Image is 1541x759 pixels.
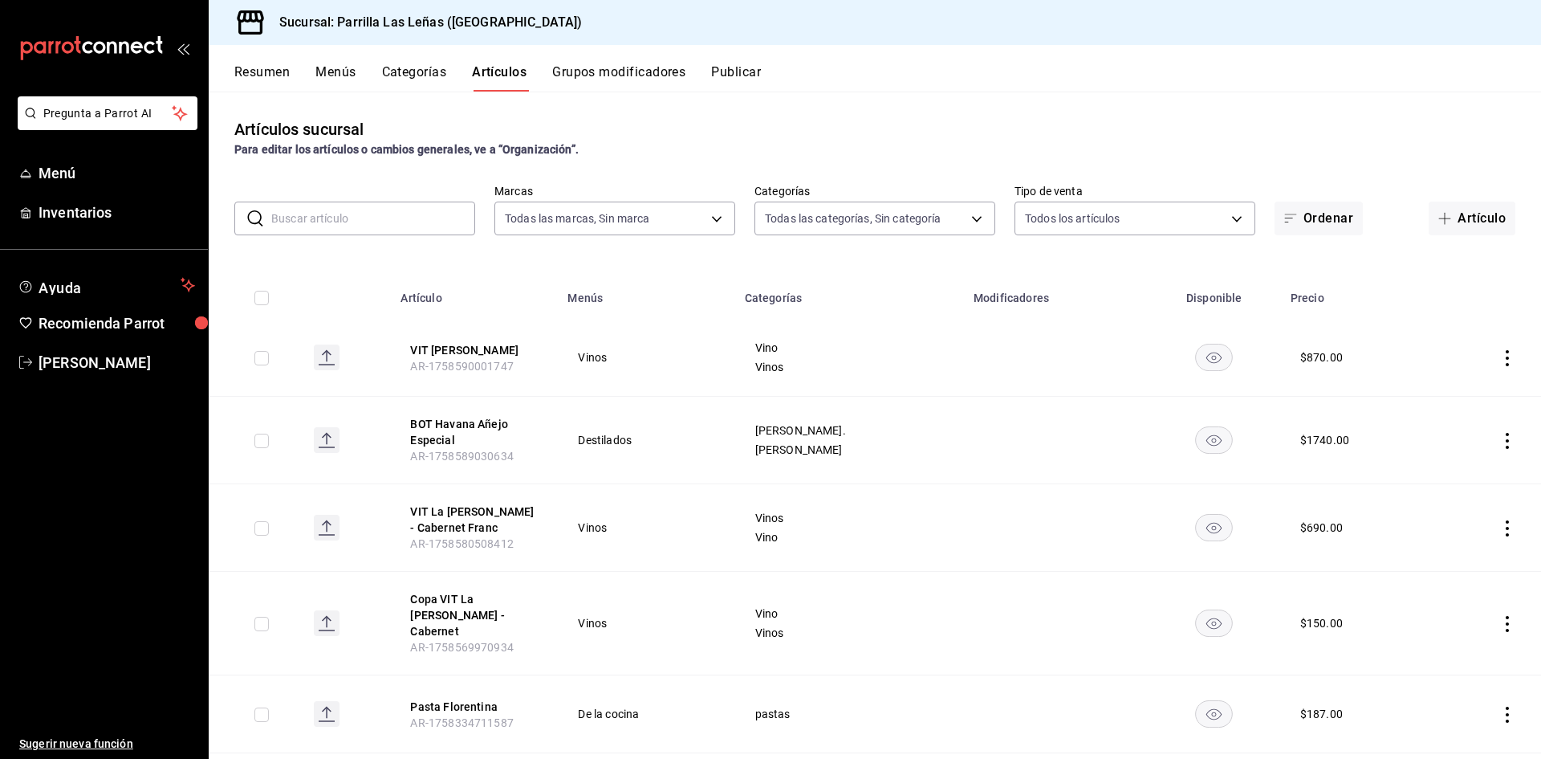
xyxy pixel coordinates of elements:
span: Destilados [578,435,714,446]
span: AR-1758590001747 [410,360,513,373]
button: availability-product [1195,344,1233,371]
span: AR-1758569970934 [410,641,513,654]
th: Modificadores [964,267,1148,319]
input: Buscar artículo [271,202,475,235]
span: Vinos [578,352,714,363]
button: edit-product-location [410,342,539,358]
span: Vinos [755,627,944,639]
span: Vino [755,608,944,619]
th: Precio [1281,267,1434,319]
span: [PERSON_NAME] [39,352,195,373]
span: Vinos [755,512,944,524]
span: Vinos [578,522,714,533]
button: edit-product-location [410,591,539,639]
button: availability-product [1195,610,1233,637]
span: Sugerir nueva función [19,736,195,753]
span: [PERSON_NAME] [755,444,944,455]
div: Artículos sucursal [234,117,364,141]
button: Artículo [1429,202,1515,235]
span: Pregunta a Parrot AI [43,105,173,122]
span: pastas [755,708,944,720]
button: edit-product-location [410,416,539,448]
div: $ 187.00 [1300,706,1343,722]
button: availability-product [1195,514,1233,541]
a: Pregunta a Parrot AI [11,116,197,133]
button: edit-product-location [410,504,539,536]
div: $ 1740.00 [1300,432,1349,448]
div: $ 870.00 [1300,349,1343,365]
span: [PERSON_NAME]. [755,425,944,436]
div: $ 150.00 [1300,615,1343,631]
button: Grupos modificadores [552,64,685,92]
th: Disponible [1148,267,1281,319]
button: Artículos [472,64,527,92]
strong: Para editar los artículos o cambios generales, ve a “Organización”. [234,143,579,156]
h3: Sucursal: Parrilla Las Leñas ([GEOGRAPHIC_DATA]) [266,13,582,32]
span: AR-1758589030634 [410,450,513,463]
button: Menús [315,64,356,92]
span: Vinos [578,618,714,629]
span: Ayuda [39,275,174,295]
span: AR-1758580508412 [410,537,513,550]
th: Categorías [735,267,964,319]
div: navigation tabs [234,64,1541,92]
button: actions [1499,433,1515,449]
span: Todas las marcas, Sin marca [505,210,650,226]
span: Inventarios [39,202,195,223]
label: Categorías [754,186,995,197]
button: actions [1499,616,1515,632]
button: Categorías [382,64,447,92]
button: Pregunta a Parrot AI [18,96,197,130]
button: availability-product [1195,700,1233,728]
button: actions [1499,707,1515,723]
label: Tipo de venta [1014,186,1255,197]
th: Artículo [391,267,558,319]
span: Vino [755,342,944,353]
button: open_drawer_menu [177,42,189,55]
span: Recomienda Parrot [39,312,195,334]
button: edit-product-location [410,699,539,715]
button: actions [1499,350,1515,366]
button: Publicar [711,64,761,92]
label: Marcas [494,186,735,197]
th: Menús [558,267,734,319]
span: Vinos [755,361,944,373]
span: Vino [755,532,944,543]
span: Menú [39,162,195,184]
span: Todas las categorías, Sin categoría [765,210,941,226]
button: Ordenar [1275,202,1363,235]
span: Todos los artículos [1025,210,1120,226]
button: actions [1499,520,1515,537]
button: Resumen [234,64,290,92]
span: AR-1758334711587 [410,716,513,729]
button: availability-product [1195,426,1233,454]
div: $ 690.00 [1300,520,1343,536]
span: De la cocina [578,708,714,720]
